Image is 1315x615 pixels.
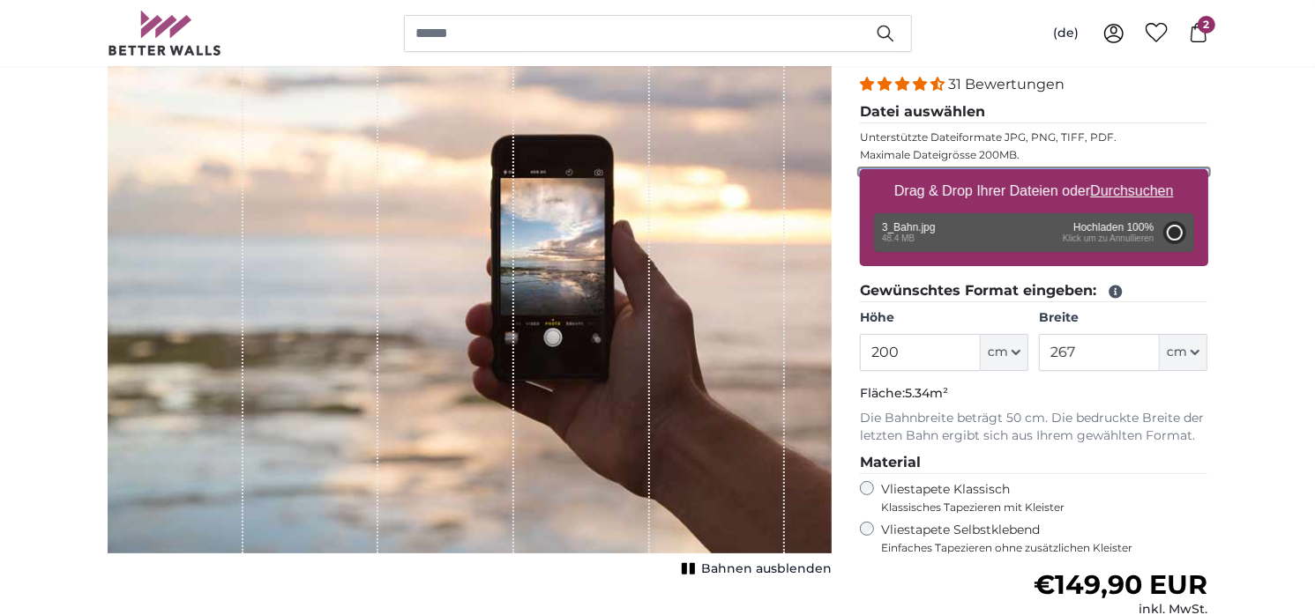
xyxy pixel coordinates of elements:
span: 2 [1198,16,1215,33]
span: Klassisches Tapezieren mit Kleister [881,500,1193,515]
span: 5.34m² [905,385,948,401]
span: Einfaches Tapezieren ohne zusätzlichen Kleister [881,541,1208,555]
legend: Gewünschtes Format eingeben: [860,280,1208,302]
label: Breite [1039,309,1207,327]
label: Vliestapete Klassisch [881,481,1193,515]
span: €149,90 EUR [1034,568,1207,601]
legend: Datei auswählen [860,101,1208,123]
p: Die Bahnbreite beträgt 50 cm. Die bedruckte Breite der letzten Bahn ergibt sich aus Ihrem gewählt... [860,410,1208,445]
button: cm [1160,334,1207,371]
button: (de) [1039,18,1093,49]
p: Maximale Dateigrösse 200MB. [860,148,1208,162]
span: 31 Bewertungen [948,76,1065,93]
span: cm [988,344,1008,361]
span: Bahnen ausblenden [701,560,832,578]
button: Bahnen ausblenden [676,557,832,582]
span: 4.32 stars [860,76,948,93]
u: Durchsuchen [1090,183,1173,198]
p: Unterstützte Dateiformate JPG, PNG, TIFF, PDF. [860,130,1208,144]
label: Drag & Drop Ihrer Dateien oder [887,174,1181,209]
label: Vliestapete Selbstklebend [881,522,1208,555]
span: cm [1167,344,1187,361]
img: Betterwalls [108,11,222,56]
div: 1 of 1 [108,11,832,582]
p: Fläche: [860,385,1208,403]
legend: Material [860,452,1208,474]
label: Höhe [860,309,1028,327]
button: cm [981,334,1028,371]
